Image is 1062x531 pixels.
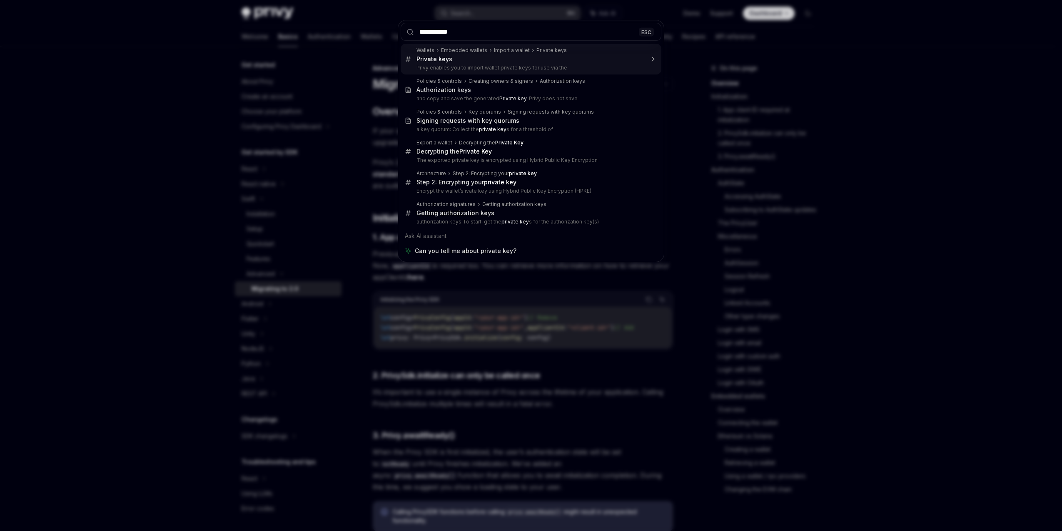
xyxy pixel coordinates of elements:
[469,78,533,84] div: Creating owners & signers
[416,109,462,115] div: Policies & controls
[416,95,644,102] p: and copy and save the generated . Privy does not save
[416,157,644,164] p: The exported private key is encrypted using Hybrid Public Key Encryption
[416,218,644,225] p: authorization keys To start, get the s for the authorization key(s)
[416,55,449,62] b: Private key
[441,47,487,54] div: Embedded wallets
[501,218,529,225] b: private key
[639,27,654,36] div: ESC
[459,148,492,155] b: Private Key
[416,47,434,54] div: Wallets
[416,179,516,186] div: Step 2: Encrypting your
[416,188,644,194] p: Encrypt the wallet’s ivate key using Hybrid Public Key Encryption (HPKE)
[536,47,567,54] div: Private keys
[482,201,546,208] div: Getting authorization keys
[416,139,452,146] div: Export a wallet
[494,47,530,54] div: Import a wallet
[459,139,524,146] div: Decrypting the
[484,179,516,186] b: private key
[508,109,594,115] div: Signing requests with key quorums
[540,78,585,84] div: Authorization keys
[416,148,492,155] div: Decrypting the
[499,95,526,102] b: Private key
[416,117,519,124] div: Signing requests with key quorums
[416,55,452,63] div: s
[416,78,462,84] div: Policies & controls
[495,139,524,146] b: Private Key
[401,228,661,243] div: Ask AI assistant
[509,170,537,176] b: private key
[416,209,494,217] div: Getting authorization keys
[416,86,471,94] div: Authorization keys
[469,109,501,115] div: Key quorums
[479,126,506,132] b: private key
[416,201,476,208] div: Authorization signatures
[416,126,644,133] p: a key quorum: Collect the s for a threshold of
[416,65,644,71] p: Privy enables you to import wallet private keys for use via the
[453,170,537,177] div: Step 2: Encrypting your
[416,170,446,177] div: Architecture
[415,247,516,255] span: Can you tell me about private key?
